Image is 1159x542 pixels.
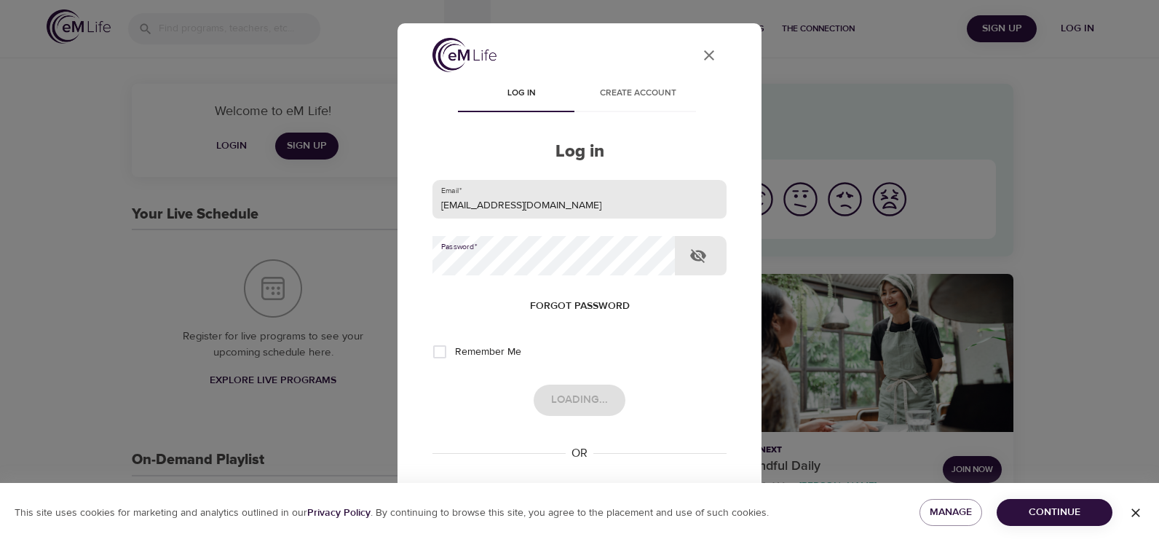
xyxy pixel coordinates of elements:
[472,86,571,101] span: Log in
[455,345,521,360] span: Remember Me
[566,445,593,462] div: OR
[432,38,497,72] img: logo
[307,506,371,519] b: Privacy Policy
[432,141,727,162] h2: Log in
[692,38,727,73] button: close
[530,297,630,315] span: Forgot password
[1008,503,1101,522] span: Continue
[588,86,687,101] span: Create account
[524,293,636,320] button: Forgot password
[931,503,971,522] span: Manage
[432,77,727,112] div: disabled tabs example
